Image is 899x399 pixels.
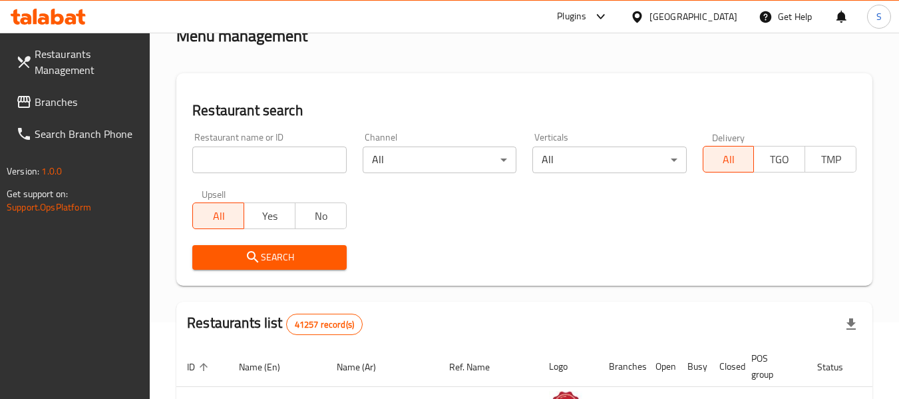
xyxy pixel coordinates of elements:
[703,146,755,173] button: All
[817,359,860,375] span: Status
[532,147,686,173] div: All
[35,126,140,142] span: Search Branch Phone
[759,150,800,169] span: TGO
[805,146,856,173] button: TMP
[287,318,362,331] span: 41257 record(s)
[176,25,307,47] h2: Menu management
[198,206,239,226] span: All
[41,163,62,180] span: 1.0.0
[449,359,507,375] span: Ref. Name
[192,202,244,229] button: All
[5,86,150,118] a: Branches
[35,46,140,78] span: Restaurants Management
[835,308,867,340] div: Export file
[677,346,709,387] th: Busy
[192,101,856,121] h2: Restaurant search
[649,9,737,24] div: [GEOGRAPHIC_DATA]
[301,206,341,226] span: No
[709,150,749,169] span: All
[295,202,347,229] button: No
[239,359,297,375] span: Name (En)
[35,94,140,110] span: Branches
[7,163,39,180] span: Version:
[645,346,677,387] th: Open
[337,359,393,375] span: Name (Ar)
[5,118,150,150] a: Search Branch Phone
[598,346,645,387] th: Branches
[5,38,150,86] a: Restaurants Management
[286,314,363,335] div: Total records count
[363,147,516,173] div: All
[192,245,346,270] button: Search
[250,206,290,226] span: Yes
[709,346,741,387] th: Closed
[753,146,805,173] button: TGO
[538,346,598,387] th: Logo
[187,313,363,335] h2: Restaurants list
[712,133,745,142] label: Delivery
[557,9,586,25] div: Plugins
[7,185,68,202] span: Get support on:
[244,202,295,229] button: Yes
[202,189,226,199] label: Upsell
[187,359,212,375] span: ID
[876,9,882,24] span: S
[203,249,335,266] span: Search
[192,147,346,173] input: Search for restaurant name or ID..
[7,199,91,216] a: Support.OpsPlatform
[751,350,791,382] span: POS group
[810,150,851,169] span: TMP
